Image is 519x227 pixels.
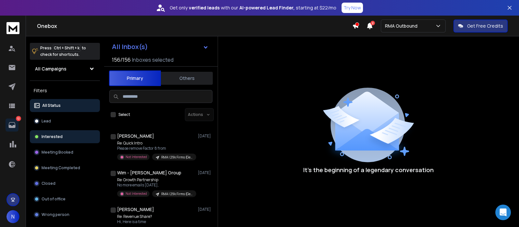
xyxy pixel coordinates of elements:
[117,219,195,224] p: Hi, Here is a time
[170,5,336,11] p: Get only with our starting at $22/mo
[117,141,195,146] p: Re: Quick Intro
[467,23,503,29] p: Get Free Credits
[42,165,80,170] p: Meeting Completed
[189,5,220,11] strong: verified leads
[30,177,100,190] button: Closed
[42,119,51,124] p: Lead
[30,86,100,95] h3: Filters
[161,71,213,85] button: Others
[112,56,131,64] span: 156 / 156
[161,192,192,196] p: RMA | 29k Firms (General Team Info)
[126,191,147,196] p: Not Interested
[118,112,130,117] label: Select
[132,56,174,64] h3: Inboxes selected
[42,150,73,155] p: Meeting Booked
[117,206,154,213] h1: [PERSON_NAME]
[6,210,19,223] button: N
[42,134,63,139] p: Interested
[30,130,100,143] button: Interested
[239,5,295,11] strong: AI-powered Lead Finder,
[342,3,363,13] button: Try Now
[198,170,212,175] p: [DATE]
[198,207,212,212] p: [DATE]
[161,155,192,160] p: RMA | 29k Firms (General Team Info)
[30,161,100,174] button: Meeting Completed
[117,170,181,176] h1: Wim - [PERSON_NAME] Group
[42,103,61,108] p: All Status
[16,116,21,121] p: 12
[37,22,352,30] h1: Onebox
[385,23,420,29] p: RMA Outbound
[117,133,154,139] h1: [PERSON_NAME]
[117,177,195,183] p: Re: Growth Partnership
[42,196,66,202] p: Out of office
[117,146,195,151] p: Please remove Factor 8 from
[30,193,100,206] button: Out of office
[30,146,100,159] button: Meeting Booked
[453,19,508,32] button: Get Free Credits
[6,119,18,132] a: 12
[107,40,214,53] button: All Inbox(s)
[198,133,212,139] p: [DATE]
[30,115,100,128] button: Lead
[303,165,434,174] p: It’s the beginning of a legendary conversation
[109,70,161,86] button: Primary
[112,44,148,50] h1: All Inbox(s)
[344,5,361,11] p: Try Now
[117,183,195,188] p: No more emails [DATE],
[126,155,147,159] p: Not Interested
[370,21,375,25] span: 2
[117,214,195,219] p: Re: Revenue Share?
[40,45,86,58] p: Press to check for shortcuts.
[6,22,19,34] img: logo
[42,181,55,186] p: Closed
[42,212,69,217] p: Wrong person
[30,62,100,75] button: All Campaigns
[53,44,80,52] span: Ctrl + Shift + k
[30,99,100,112] button: All Status
[35,66,66,72] h1: All Campaigns
[30,208,100,221] button: Wrong person
[495,205,511,220] div: Open Intercom Messenger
